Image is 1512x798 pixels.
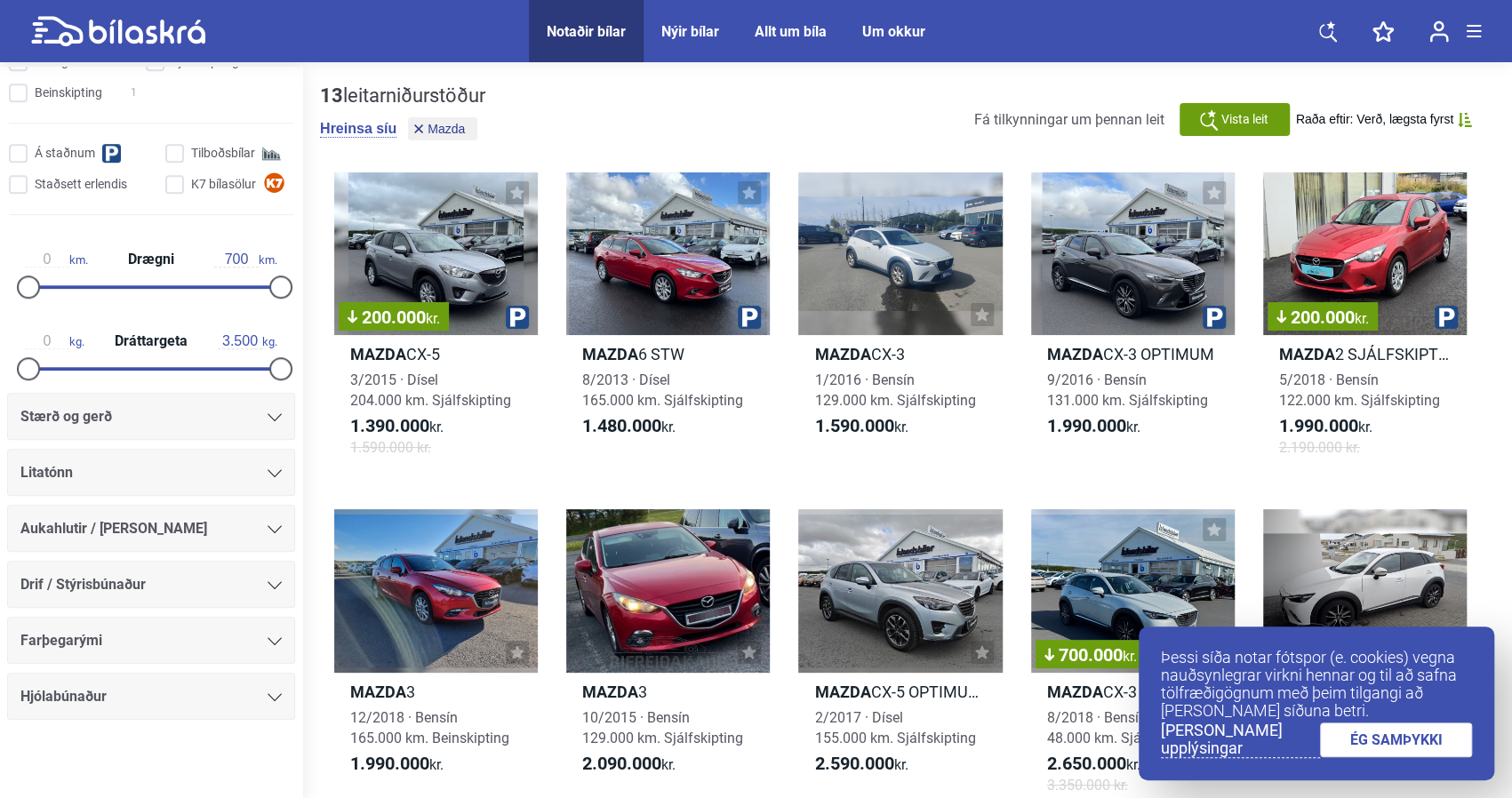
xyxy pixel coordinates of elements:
[191,175,256,194] span: K7 bílasölur
[1279,371,1440,409] span: 5/2018 · Bensín 122.000 km. Sjálfskipting
[1279,416,1372,437] span: kr.
[862,23,925,40] a: Um okkur
[582,682,638,701] b: Mazda
[350,753,429,774] b: 1.990.000
[582,753,661,774] b: 2.090.000
[1161,649,1472,720] p: Þessi síða notar fótspor (e. cookies) vegna nauðsynlegrar virkni hennar og til að safna tölfræðig...
[334,682,538,702] h2: 3
[350,437,431,458] span: 1.590.000 kr.
[798,682,1002,702] h2: CX-5 OPTIMUM AWD
[131,84,137,102] span: 1
[348,308,440,326] span: 200.000
[124,252,179,267] span: Drægni
[814,371,975,409] span: 1/2016 · Bensín 129.000 km. Sjálfskipting
[582,754,676,775] span: kr.
[20,460,73,485] span: Litatónn
[20,404,112,429] span: Stærð og gerð
[582,709,743,746] span: 10/2015 · Bensín 129.000 km. Sjálfskipting
[814,415,893,436] b: 1.590.000
[20,684,107,709] span: Hjólabúnaður
[1276,308,1369,326] span: 200.000
[25,333,84,349] span: kg.
[191,144,255,163] span: Tilboðsbílar
[1221,110,1268,129] span: Vista leit
[566,344,770,364] h2: 6 STW
[814,753,893,774] b: 2.590.000
[1279,437,1360,458] span: 2.190.000 kr.
[814,345,870,363] b: Mazda
[350,709,509,746] span: 12/2018 · Bensín 165.000 km. Beinskipting
[1031,682,1235,702] h2: CX-3
[582,345,638,363] b: Mazda
[428,123,465,135] span: Mazda
[1047,416,1140,437] span: kr.
[350,371,511,409] span: 3/2015 · Dísel 204.000 km. Sjálfskipting
[814,682,870,701] b: Mazda
[1279,415,1358,436] b: 1.990.000
[547,23,626,40] a: Notaðir bílar
[1203,306,1226,329] img: parking.png
[1047,775,1128,795] span: 3.350.000 kr.
[1047,682,1103,701] b: Mazda
[814,709,975,746] span: 2/2017 · Dísel 155.000 km. Sjálfskipting
[350,416,444,437] span: kr.
[755,23,827,40] a: Allt um bíla
[566,682,770,702] h2: 3
[25,251,88,267] span: km.
[1047,709,1200,746] span: 8/2018 · Bensín 48.000 km. Sjálfskipting
[582,371,743,409] span: 8/2013 · Dísel 165.000 km. Sjálfskipting
[20,628,102,653] span: Farþegarými
[1429,20,1449,43] img: user-login.svg
[566,172,770,474] a: Mazda6 STW8/2013 · Dísel165.000 km. Sjálfskipting1.480.000kr.
[20,572,146,597] span: Drif / Stýrisbúnaður
[35,84,102,102] span: Beinskipting
[20,516,207,541] span: Aukahlutir / [PERSON_NAME]
[320,84,485,108] div: leitarniðurstöður
[1047,754,1140,775] span: kr.
[1279,345,1335,363] b: Mazda
[1161,722,1320,758] a: [PERSON_NAME] upplýsingar
[798,172,1002,474] a: MazdaCX-31/2016 · Bensín129.000 km. Sjálfskipting1.590.000kr.
[426,310,440,327] span: kr.
[214,251,277,267] span: km.
[1047,371,1208,409] span: 9/2016 · Bensín 131.000 km. Sjálfskipting
[334,172,538,474] a: 200.000kr.MazdaCX-53/2015 · Dísel204.000 km. Sjálfskipting1.390.000kr.1.590.000 kr.
[738,306,761,329] img: parking.png
[582,416,676,437] span: kr.
[35,175,127,194] span: Staðsett erlendis
[320,120,396,138] button: Hreinsa síu
[350,415,429,436] b: 1.390.000
[1123,648,1137,665] span: kr.
[1320,722,1473,757] a: ÉG SAMÞYKKI
[1047,345,1103,363] b: Mazda
[814,754,908,775] span: kr.
[110,334,192,348] span: Dráttargeta
[334,344,538,364] h2: CX-5
[408,117,477,140] button: Mazda
[1435,306,1458,329] img: parking.png
[1296,112,1453,127] span: Raða eftir: Verð, lægsta fyrst
[350,345,406,363] b: Mazda
[506,306,529,329] img: parking.png
[1047,415,1126,436] b: 1.990.000
[218,333,277,349] span: kg.
[798,344,1002,364] h2: CX-3
[1044,646,1137,664] span: 700.000
[350,682,406,701] b: Mazda
[1031,172,1235,474] a: MazdaCX-3 OPTIMUM9/2016 · Bensín131.000 km. Sjálfskipting1.990.000kr.
[974,111,1164,128] span: Fá tilkynningar um þennan leit
[1031,344,1235,364] h2: CX-3 OPTIMUM
[1263,344,1467,364] h2: 2 SJÁLFSKIPTUR
[1263,172,1467,474] a: 200.000kr.Mazda2 SJÁLFSKIPTUR5/2018 · Bensín122.000 km. Sjálfskipting1.990.000kr.2.190.000 kr.
[1047,753,1126,774] b: 2.650.000
[320,84,343,107] b: 13
[1296,112,1472,127] button: Raða eftir: Verð, lægsta fyrst
[661,23,719,40] a: Nýir bílar
[350,754,444,775] span: kr.
[582,415,661,436] b: 1.480.000
[1355,310,1369,327] span: kr.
